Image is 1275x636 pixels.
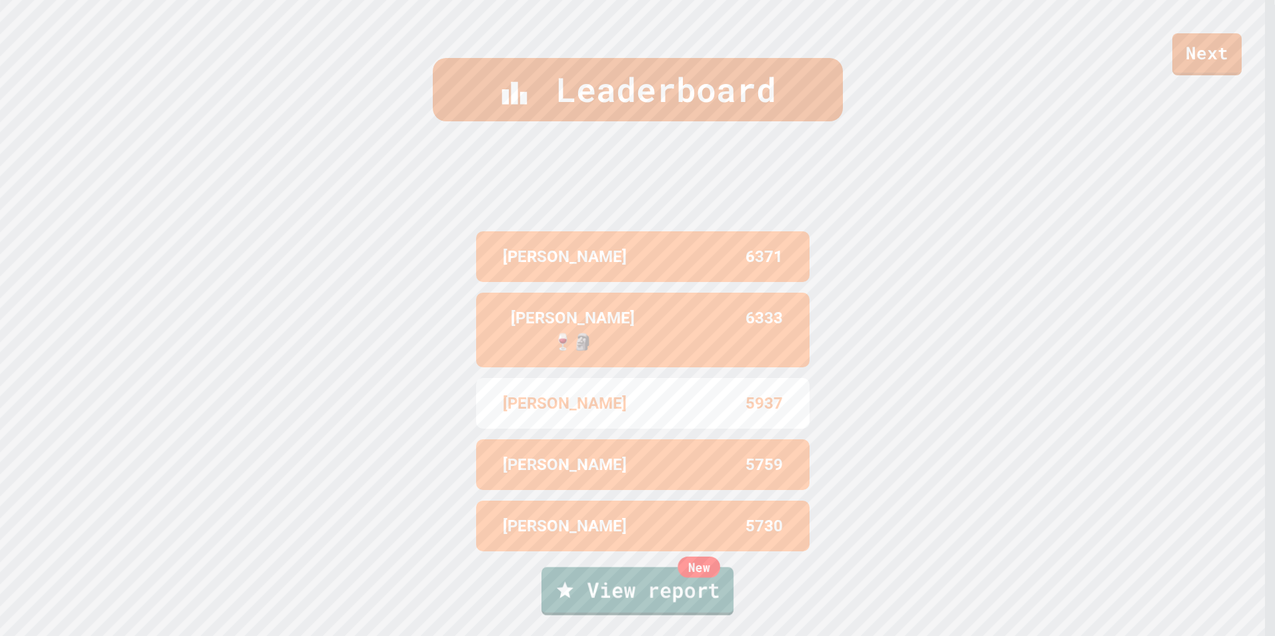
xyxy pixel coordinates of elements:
[746,453,783,477] p: 5759
[503,453,627,477] p: [PERSON_NAME]
[746,306,783,354] p: 6333
[746,245,783,269] p: 6371
[433,58,843,121] div: Leaderboard
[541,567,734,615] a: View report
[678,557,720,578] div: New
[746,514,783,538] p: 5730
[503,306,643,354] p: [PERSON_NAME] 🍷🗿
[1172,33,1242,75] a: Next
[503,245,627,269] p: [PERSON_NAME]
[503,514,627,538] p: [PERSON_NAME]
[503,391,627,415] p: [PERSON_NAME]
[746,391,783,415] p: 5937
